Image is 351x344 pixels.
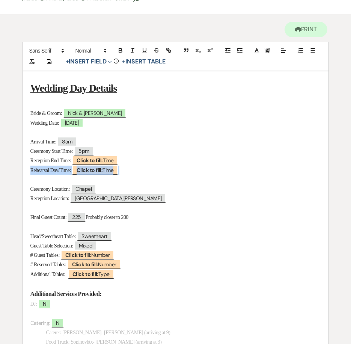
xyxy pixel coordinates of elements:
span: 225 [68,212,85,222]
u: Wedding Day Details [30,82,117,94]
span: Catering: [30,320,50,326]
span: [DATE] [60,118,84,127]
span: [GEOGRAPHIC_DATA][PERSON_NAME] [70,193,166,203]
span: Time [72,155,118,165]
span: Time [72,165,118,175]
b: Click to fill: [72,261,98,268]
span: Guest Table Selection: [30,243,73,249]
span: Head/Sweetheart Table: [30,234,76,239]
span: DJ: [30,301,37,307]
button: +Insert Table [119,57,168,66]
b: Click to fill: [72,271,98,278]
span: Header Formats [72,46,109,55]
span: Reception End Time: [30,158,71,163]
span: N [38,299,51,308]
span: + [66,59,69,65]
span: Final Guest Count: [30,214,66,220]
span: Alignment [278,46,289,55]
span: # Reserved Tables: [30,262,66,267]
span: Ceremony Location: [30,186,70,192]
button: Insert Field [63,57,115,66]
span: Text Color [252,46,262,55]
b: Click to fill: [77,167,102,174]
span: Sweetheart [77,231,111,241]
b: Click to fill: [77,157,102,164]
strong: Additional Services Provided: [30,290,102,297]
span: Ceremony Start Time: [30,148,73,154]
span: # Guest Tables: [30,252,60,258]
span: Wedding Date: [30,120,59,126]
span: Additional Tables: [30,272,65,277]
span: Caterer: [PERSON_NAME]- [PERSON_NAME] (arriving at 9) [46,330,170,335]
span: Nick & [PERSON_NAME] [63,108,127,118]
span: Mixed [74,241,97,250]
span: Probably closer to 200 [86,214,128,220]
span: Chapel [71,184,96,193]
span: 8am [57,137,77,146]
button: Print [285,22,328,37]
span: N [51,318,64,327]
span: Number [61,250,114,260]
b: Click to fill: [65,252,91,258]
span: Reception Location: [30,196,69,201]
span: + [122,59,125,65]
span: Arrival Time: [30,139,56,145]
span: Rehearsal Day/Time: [30,167,71,173]
span: 5pm [74,146,93,155]
span: Text Background Color [262,46,273,55]
span: Type [68,269,114,279]
span: Bride & Groom: [30,110,62,116]
span: Number [68,260,121,269]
